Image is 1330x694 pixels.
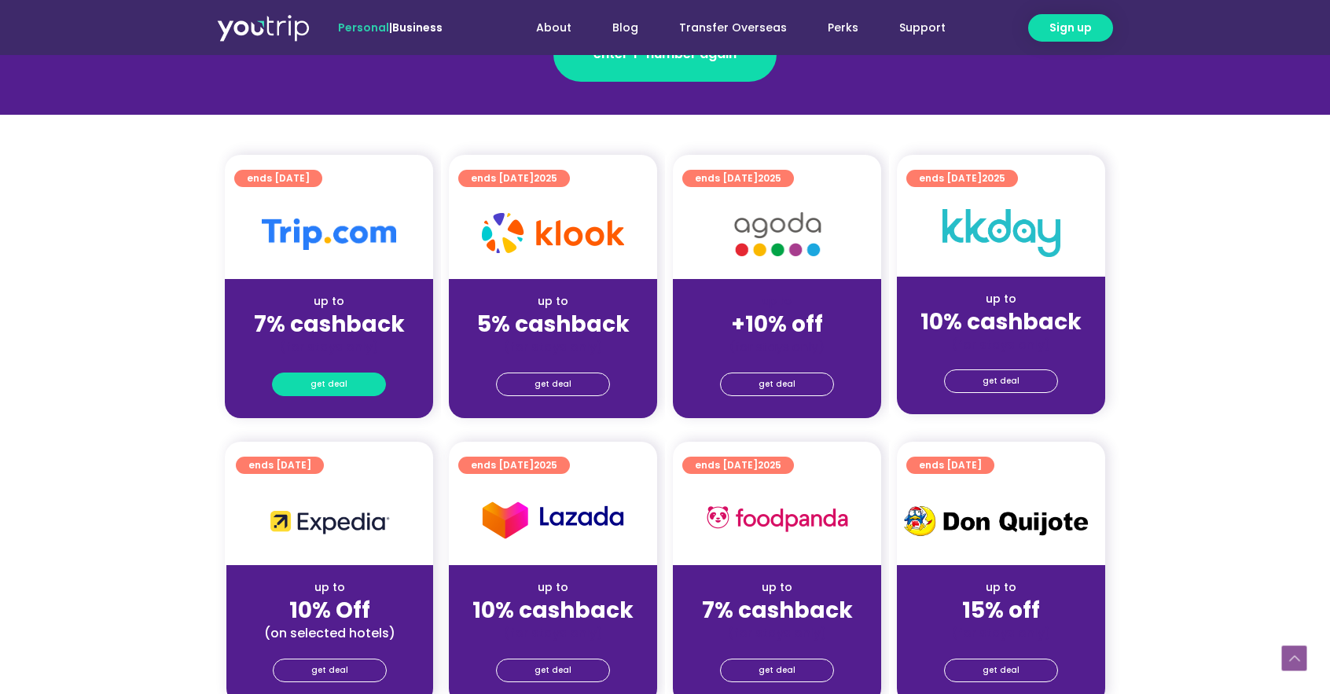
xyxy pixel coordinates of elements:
[659,13,807,42] a: Transfer Overseas
[1028,14,1113,42] a: Sign up
[516,13,592,42] a: About
[472,595,634,626] strong: 10% cashback
[807,13,879,42] a: Perks
[254,309,405,340] strong: 7% cashback
[239,625,421,641] div: (on selected hotels)
[695,170,781,187] span: ends [DATE]
[534,171,557,185] span: 2025
[496,373,610,396] a: get deal
[685,579,869,596] div: up to
[248,457,311,474] span: ends [DATE]
[720,659,834,682] a: get deal
[682,170,794,187] a: ends [DATE]2025
[919,170,1005,187] span: ends [DATE]
[909,579,1093,596] div: up to
[944,369,1058,393] a: get deal
[944,659,1058,682] a: get deal
[1049,20,1092,36] span: Sign up
[239,579,421,596] div: up to
[909,336,1093,353] div: (for stays only)
[496,659,610,682] a: get deal
[535,659,571,681] span: get deal
[759,659,795,681] span: get deal
[311,659,348,681] span: get deal
[909,291,1093,307] div: up to
[237,293,421,310] div: up to
[338,20,389,35] span: Personal
[685,625,869,641] div: (for stays only)
[682,457,794,474] a: ends [DATE]2025
[720,373,834,396] a: get deal
[471,170,557,187] span: ends [DATE]
[906,457,994,474] a: ends [DATE]
[272,373,386,396] a: get deal
[592,13,659,42] a: Blog
[762,293,792,309] span: up to
[685,339,869,355] div: (for stays only)
[758,458,781,472] span: 2025
[234,170,322,187] a: ends [DATE]
[338,20,443,35] span: |
[458,457,570,474] a: ends [DATE]2025
[731,309,823,340] strong: +10% off
[879,13,966,42] a: Support
[237,339,421,355] div: (for stays only)
[535,373,571,395] span: get deal
[695,457,781,474] span: ends [DATE]
[236,457,324,474] a: ends [DATE]
[906,170,1018,187] a: ends [DATE]2025
[273,659,387,682] a: get deal
[247,170,310,187] span: ends [DATE]
[534,458,557,472] span: 2025
[702,595,853,626] strong: 7% cashback
[758,171,781,185] span: 2025
[461,625,645,641] div: (for stays only)
[759,373,795,395] span: get deal
[461,579,645,596] div: up to
[392,20,443,35] a: Business
[461,339,645,355] div: (for stays only)
[471,457,557,474] span: ends [DATE]
[485,13,966,42] nav: Menu
[458,170,570,187] a: ends [DATE]2025
[289,595,370,626] strong: 10% Off
[477,309,630,340] strong: 5% cashback
[962,595,1040,626] strong: 15% off
[909,625,1093,641] div: (for stays only)
[919,457,982,474] span: ends [DATE]
[983,370,1020,392] span: get deal
[983,659,1020,681] span: get deal
[920,307,1082,337] strong: 10% cashback
[982,171,1005,185] span: 2025
[310,373,347,395] span: get deal
[461,293,645,310] div: up to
